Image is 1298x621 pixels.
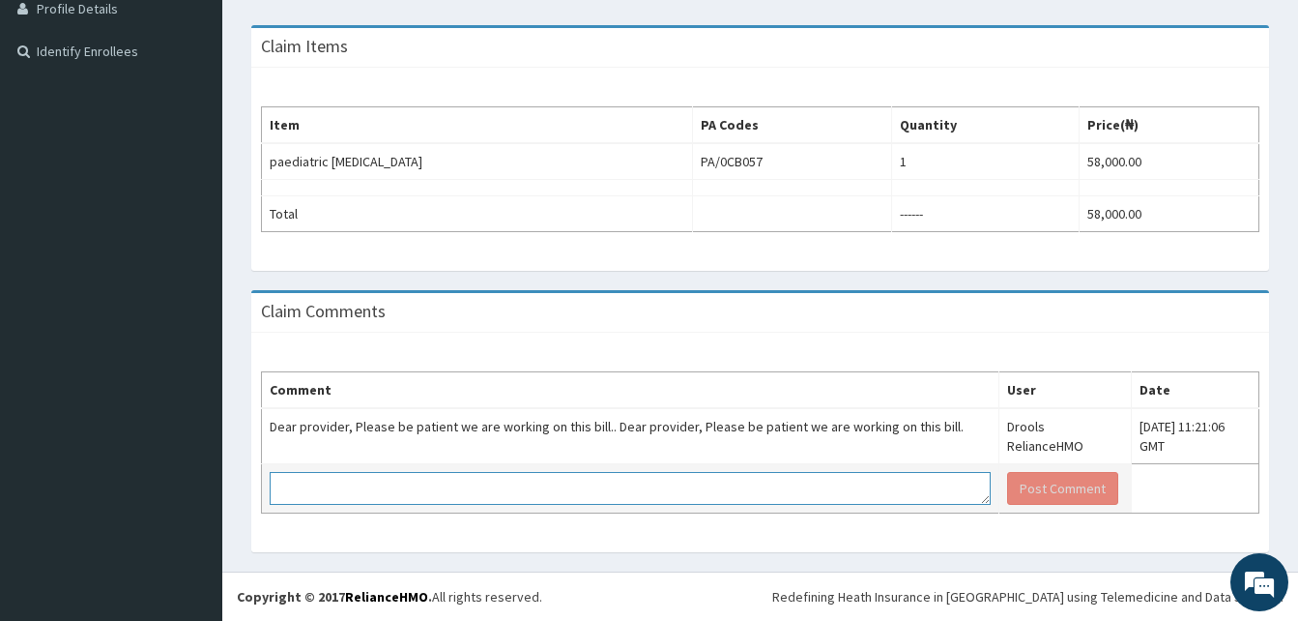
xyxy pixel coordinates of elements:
button: Post Comment [1007,472,1118,505]
th: User [998,372,1132,409]
td: [DATE] 11:21:06 GMT [1132,408,1259,464]
td: Drools RelianceHMO [998,408,1132,464]
strong: Copyright © 2017 . [237,588,432,606]
td: Dear provider, Please be patient we are working on this bill.. Dear provider, Please be patient w... [262,408,999,464]
th: Date [1132,372,1259,409]
td: paediatric [MEDICAL_DATA] [262,143,693,180]
th: Item [262,107,693,144]
th: PA Codes [692,107,891,144]
td: Total [262,196,693,232]
footer: All rights reserved. [222,572,1298,621]
th: Quantity [892,107,1080,144]
div: Redefining Heath Insurance in [GEOGRAPHIC_DATA] using Telemedicine and Data Science! [772,587,1284,606]
td: 58,000.00 [1079,196,1258,232]
a: RelianceHMO [345,588,428,606]
h3: Claim Items [261,38,348,55]
td: 1 [892,143,1080,180]
th: Comment [262,372,999,409]
td: ------ [892,196,1080,232]
td: 58,000.00 [1079,143,1258,180]
h3: Claim Comments [261,303,386,320]
th: Price(₦) [1079,107,1258,144]
td: PA/0CB057 [692,143,891,180]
